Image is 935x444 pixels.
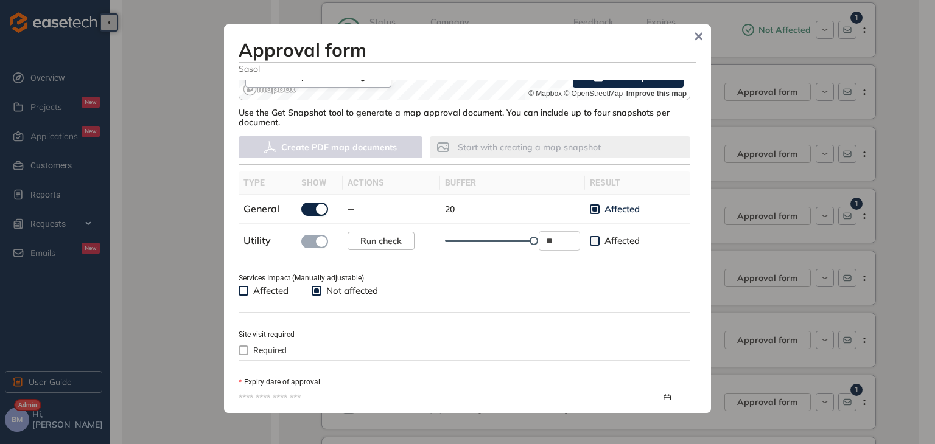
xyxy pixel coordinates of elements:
span: Run check [360,234,402,248]
span: Affected [600,203,645,215]
button: Close [690,27,708,46]
label: Services Impact (Manually adjustable) [239,272,364,284]
button: Run check [348,232,415,250]
span: Map filters/ settings [289,71,370,82]
th: result [585,171,690,195]
span: Required [248,344,292,357]
span: 20 [445,204,455,215]
span: Sasol [239,63,696,74]
th: buffer [440,171,585,195]
a: Improve this map [626,89,687,98]
div: Use the Get Snapshot tool to generate a map approval document. You can include up to four snapsho... [239,100,690,128]
a: Mapbox [528,89,562,98]
span: Utility [243,234,271,246]
td: — [343,195,440,224]
span: Not affected [321,285,383,297]
th: actions [343,171,440,195]
span: Affected [600,235,645,247]
input: Expiry date of approval [239,392,661,405]
span: Affected [248,285,293,297]
th: type [239,171,296,195]
a: OpenStreetMap [564,89,623,98]
label: Site visit required [239,329,295,341]
h3: Approval form [239,39,696,61]
span: General [243,203,279,215]
th: show [296,171,343,195]
a: Mapbox logo [243,82,296,96]
label: Expiry date of approval [239,376,320,388]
